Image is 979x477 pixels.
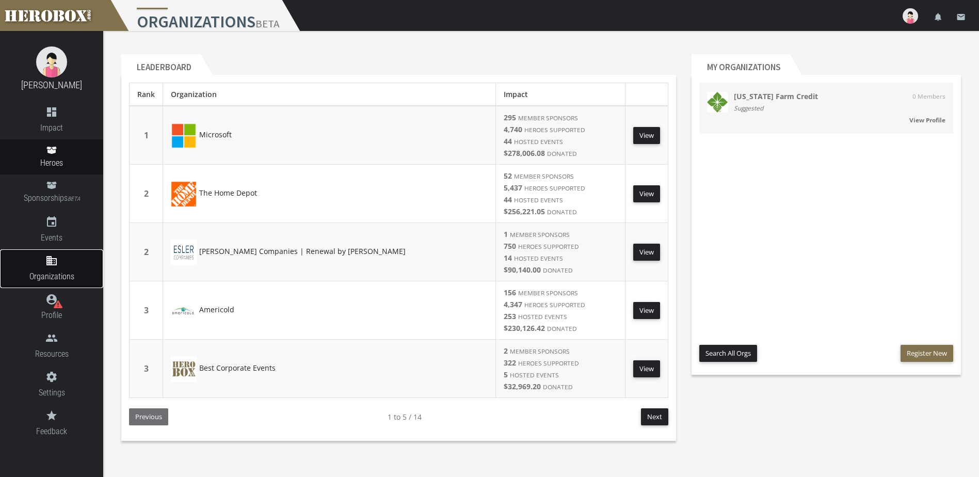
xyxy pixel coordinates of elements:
[934,12,943,22] i: notifications
[633,185,660,202] a: View
[510,347,570,355] small: MEMBER SPONSORS
[504,113,516,122] b: 295
[171,305,234,314] a: Americold
[130,281,163,340] td: 3
[130,165,163,223] td: 2
[547,208,577,216] small: DONATED
[504,253,512,263] b: 14
[510,230,570,239] small: MEMBER SPONSORS
[707,102,945,114] i: Suggested
[171,181,197,207] img: image
[504,323,545,333] b: $230,126.42
[912,90,945,102] span: 0 Members
[734,91,818,101] strong: [US_STATE] Farm Credit
[510,371,559,379] small: HOSTED EVENTS
[956,12,966,22] i: email
[121,54,201,75] h2: Leaderboard
[504,136,512,146] b: 44
[130,223,163,281] td: 2
[514,172,574,180] small: MEMBER SPONSORS
[130,340,163,398] td: 3
[524,125,585,134] small: HEROES SUPPORTED
[171,240,197,265] img: image
[547,324,577,332] small: DONATED
[633,127,660,144] a: View
[388,411,422,423] span: 1 to 5 / 14
[518,359,579,367] small: HEROES SUPPORTED
[171,363,276,373] a: Best Corporate Events
[129,408,168,425] button: Previous
[504,89,528,99] span: Impact
[171,188,257,198] a: The Home Depot
[633,244,660,261] a: View
[547,149,577,157] small: DONATED
[514,196,563,204] small: HOSTED EVENTS
[901,345,953,362] button: Register New
[504,171,512,181] b: 52
[518,289,578,297] small: MEMBER SPONSORS
[68,196,80,202] small: BETA
[504,229,508,239] b: 1
[504,370,508,379] b: 5
[692,54,790,75] h2: My Organizations
[504,346,508,356] b: 2
[518,242,579,250] small: HEROES SUPPORTED
[518,114,578,122] small: MEMBER SPONSORS
[504,381,541,391] b: $32,969.20
[903,8,918,24] img: user-image
[633,302,660,319] a: View
[504,124,522,134] b: 4,740
[504,183,522,193] b: 5,437
[171,123,197,149] img: image
[514,137,563,146] small: HOSTED EVENTS
[504,265,541,275] b: $90,140.00
[524,300,585,309] small: HEROES SUPPORTED
[171,356,197,382] img: organization.png
[171,246,406,256] a: [PERSON_NAME] Companies | Renewal by [PERSON_NAME]
[171,298,197,324] img: image
[707,114,945,126] a: View Profile
[255,17,279,30] small: BETA
[514,254,563,262] small: HOSTED EVENTS
[130,106,163,165] td: 1
[633,360,660,377] a: View
[504,288,516,297] b: 156
[518,312,567,321] small: HOSTED EVENTS
[130,83,163,106] th: Rank
[504,148,545,158] b: $278,006.08
[524,184,585,192] small: HEROES SUPPORTED
[699,345,757,362] button: Search All Orgs
[504,206,545,216] b: $256,221.05
[21,79,82,90] a: [PERSON_NAME]
[504,358,516,368] b: 322
[45,255,58,267] i: domain
[909,116,945,124] strong: View Profile
[504,311,516,321] b: 253
[543,266,573,274] small: DONATED
[36,46,67,77] img: female.jpg
[163,83,496,106] th: Organization
[504,195,512,204] b: 44
[504,241,516,251] b: 750
[171,130,232,139] a: Microsoft
[504,299,522,309] b: 4,347
[543,383,573,391] small: DONATED
[641,408,668,425] button: Next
